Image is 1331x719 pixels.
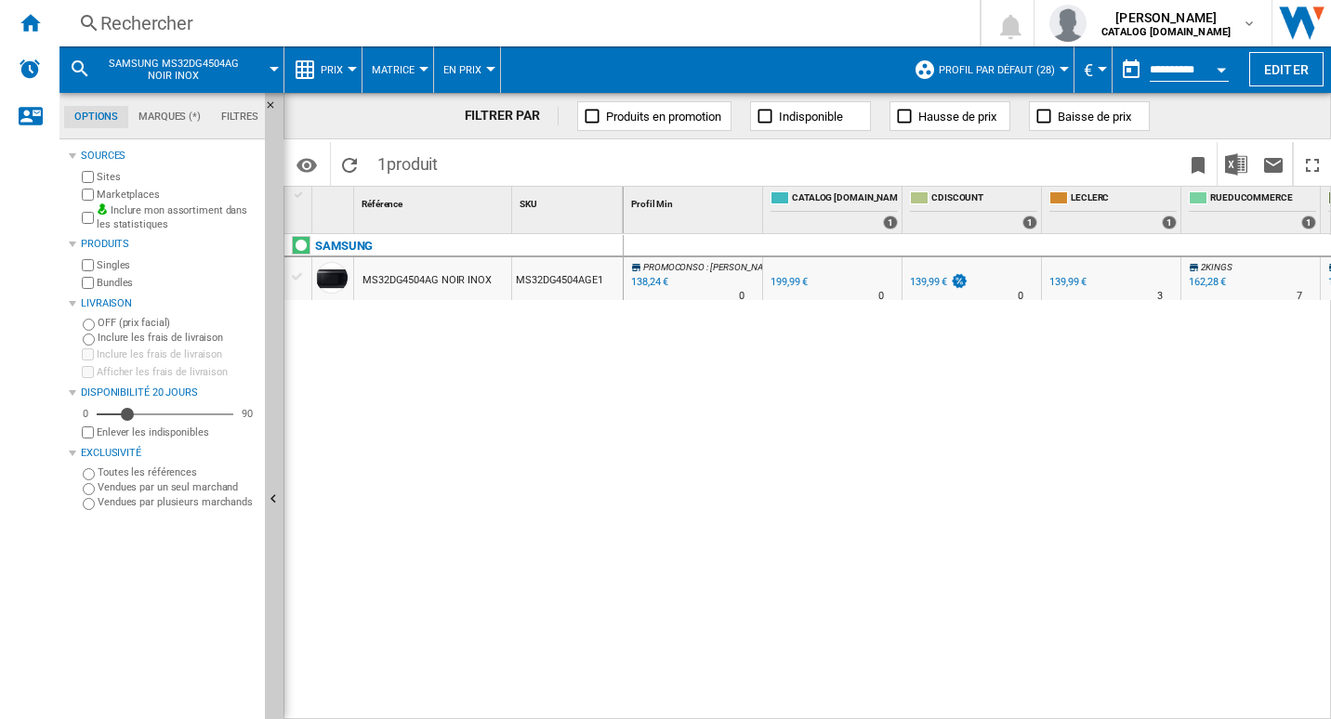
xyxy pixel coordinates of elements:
button: SAMSUNG MS32DG4504AG NOIR INOX [99,46,267,93]
span: CATALOG [DOMAIN_NAME] [792,191,898,207]
div: 139,99 € [910,276,947,288]
label: Singles [97,258,257,272]
input: OFF (prix facial) [83,319,95,331]
span: produit [387,154,438,174]
md-tab-item: Options [64,106,128,128]
div: 0 [78,407,93,421]
input: Sites [82,171,94,183]
div: 199,99 € [771,276,808,288]
div: 162,28 € [1186,273,1226,292]
label: Bundles [97,276,257,290]
div: Prix [294,46,352,93]
span: Prix [321,64,343,76]
div: 139,99 € [907,273,969,292]
button: Recharger [331,142,368,186]
div: Délai de livraison : 0 jour [878,287,884,306]
label: Enlever les indisponibles [97,425,257,439]
label: OFF (prix facial) [98,316,257,330]
input: Inclure les frais de livraison [82,348,94,360]
span: Référence [362,199,402,209]
div: Profil Min Sort None [627,187,762,216]
span: € [1084,60,1093,80]
button: Matrice [372,46,424,93]
button: Envoyer ce rapport par email [1255,142,1292,186]
div: RUEDUCOMMERCE 1 offers sold by RUEDUCOMMERCE [1185,187,1320,233]
div: Sort None [316,187,353,216]
img: mysite-bg-18x18.png [97,203,108,215]
div: MS32DG4504AGE1 [512,257,623,300]
div: SKU Sort None [516,187,623,216]
button: Plein écran [1294,142,1331,186]
button: Editer [1249,52,1324,86]
label: Vendues par un seul marchand [98,480,257,494]
button: Créer un favoris [1179,142,1217,186]
div: MS32DG4504AG NOIR INOX [362,259,492,302]
button: Indisponible [750,101,871,131]
button: Baisse de prix [1029,101,1150,131]
img: promotionV3.png [950,273,969,289]
div: Sort None [627,187,762,216]
div: 1 offers sold by LECLERC [1162,216,1177,229]
input: Toutes les références [83,468,95,480]
div: Profil par défaut (28) [914,46,1064,93]
input: Marketplaces [82,189,94,201]
div: CDISCOUNT 1 offers sold by CDISCOUNT [906,187,1041,233]
md-menu: Currency [1074,46,1113,93]
div: Disponibilité 20 Jours [81,386,257,400]
input: Inclure mon assortiment dans les statistiques [82,206,94,229]
div: Délai de livraison : 0 jour [739,287,745,306]
span: SKU [520,199,537,209]
span: [PERSON_NAME] [1101,8,1231,27]
span: SAMSUNG MS32DG4504AG NOIR INOX [99,58,248,82]
span: Baisse de prix [1058,110,1131,124]
div: Cliquez pour filtrer sur cette marque [315,235,373,257]
button: Open calendar [1205,50,1238,84]
span: Produits en promotion [606,110,721,124]
button: Options [288,148,325,181]
div: LECLERC 1 offers sold by LECLERC [1046,187,1180,233]
div: Sort None [358,187,511,216]
input: Bundles [82,277,94,289]
span: Profil Min [631,199,673,209]
span: CDISCOUNT [931,191,1037,207]
div: SAMSUNG MS32DG4504AG NOIR INOX [69,46,274,93]
input: Inclure les frais de livraison [83,333,95,346]
button: Hausse de prix [890,101,1010,131]
span: Indisponible [779,110,843,124]
button: € [1084,46,1102,93]
label: Sites [97,170,257,184]
div: Rechercher [100,10,931,36]
div: Livraison [81,296,257,311]
span: Profil par défaut (28) [939,64,1055,76]
input: Vendues par plusieurs marchands [83,498,95,510]
label: Toutes les références [98,465,257,479]
span: LECLERC [1071,191,1177,207]
button: md-calendar [1113,51,1150,88]
button: Produits en promotion [577,101,731,131]
div: Produits [81,237,257,252]
div: Sort None [516,187,623,216]
span: En Prix [443,64,481,76]
div: 1 offers sold by CATALOG SAMSUNG.FR [883,216,898,229]
div: Sources [81,149,257,163]
md-slider: Disponibilité [97,405,233,424]
div: 1 offers sold by RUEDUCOMMERCE [1301,216,1316,229]
div: 199,99 € [768,273,808,292]
input: Afficher les frais de livraison [82,366,94,378]
label: Vendues par plusieurs marchands [98,495,257,509]
md-tab-item: Filtres [211,106,269,128]
span: 1 [368,142,447,181]
span: Matrice [372,64,415,76]
span: Hausse de prix [918,110,996,124]
div: CATALOG [DOMAIN_NAME] 1 offers sold by CATALOG SAMSUNG.FR [767,187,902,233]
div: Mise à jour : mardi 9 septembre 2025 04:03 [628,273,668,292]
span: : [PERSON_NAME] [706,262,779,272]
div: 90 [237,407,257,421]
span: 2KINGS [1201,262,1232,272]
button: En Prix [443,46,491,93]
div: 162,28 € [1189,276,1226,288]
label: Inclure les frais de livraison [98,331,257,345]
